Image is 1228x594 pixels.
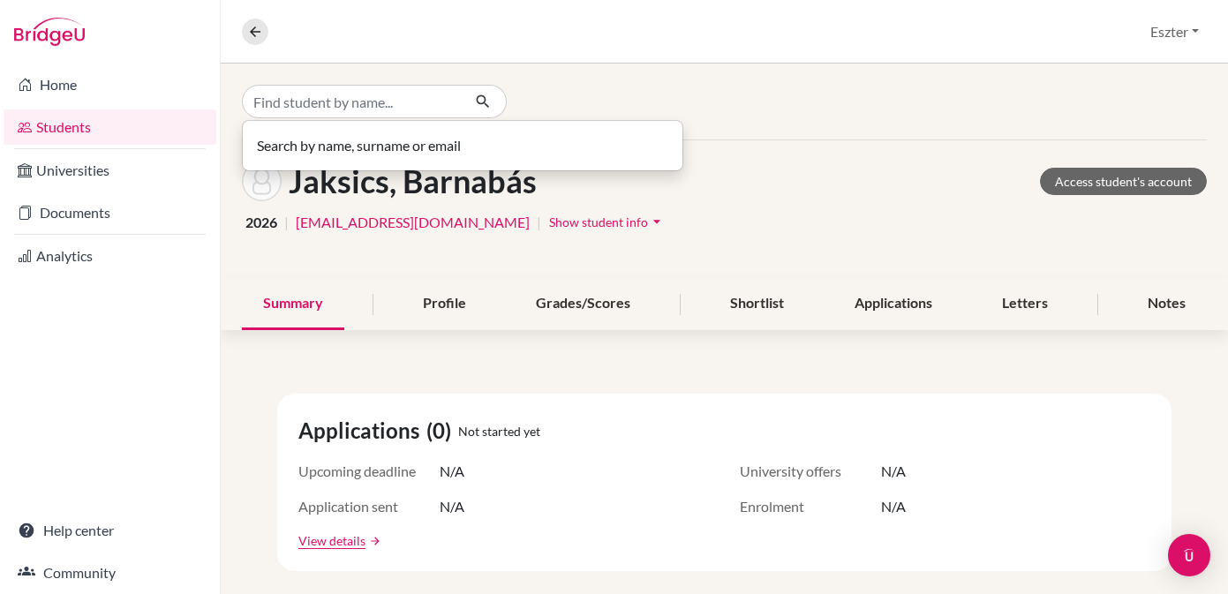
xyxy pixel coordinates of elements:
i: arrow_drop_down [648,213,666,230]
a: arrow_forward [365,535,381,547]
img: Barnabás Jaksics's avatar [242,162,282,201]
a: Documents [4,195,216,230]
span: N/A [440,461,464,482]
span: Enrolment [740,496,881,517]
span: | [284,212,289,233]
span: Show student info [549,214,648,229]
span: 2026 [245,212,277,233]
div: Grades/Scores [515,278,652,330]
div: Letters [981,278,1069,330]
span: N/A [881,496,906,517]
img: Bridge-U [14,18,85,46]
a: Analytics [4,238,216,274]
span: (0) [426,415,458,447]
span: Upcoming deadline [298,461,440,482]
a: Students [4,109,216,145]
a: Universities [4,153,216,188]
span: Not started yet [458,422,540,440]
div: Applications [833,278,953,330]
div: Notes [1126,278,1207,330]
a: Home [4,67,216,102]
div: Summary [242,278,344,330]
h1: Jaksics, Barnabás [289,162,537,200]
p: Search by name, surname or email [257,135,668,156]
div: Open Intercom Messenger [1168,534,1210,576]
span: | [537,212,541,233]
span: N/A [440,496,464,517]
span: N/A [881,461,906,482]
a: Community [4,555,216,590]
a: [EMAIL_ADDRESS][DOMAIN_NAME] [296,212,530,233]
div: Profile [402,278,487,330]
button: Show student infoarrow_drop_down [548,208,667,236]
span: Application sent [298,496,440,517]
a: Help center [4,513,216,548]
div: Shortlist [709,278,805,330]
a: Access student's account [1040,168,1207,195]
a: View details [298,531,365,550]
span: University offers [740,461,881,482]
span: Applications [298,415,426,447]
input: Find student by name... [242,85,461,118]
button: Eszter [1142,15,1207,49]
